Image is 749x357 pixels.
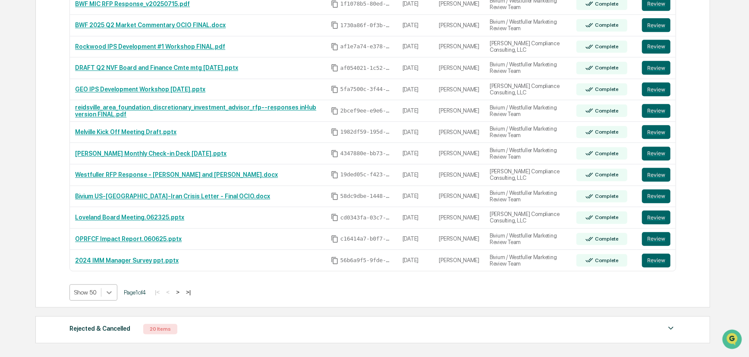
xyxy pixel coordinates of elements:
[75,0,190,7] a: BWF MIC RFP Response_v20250715.pdf
[331,43,339,50] span: Copy Id
[340,0,392,7] span: 1f1078b5-80ed-4b16-86f1-6838f72fccb1
[331,150,339,157] span: Copy Id
[642,254,670,267] button: Review
[434,100,485,122] td: [PERSON_NAME]
[75,64,238,71] a: DRAFT Q2 NVF Board and Finance Cmte mtg [DATE].pptx
[397,250,434,271] td: [DATE]
[9,18,157,32] p: How can we help?
[642,40,670,53] a: Review
[434,36,485,58] td: [PERSON_NAME]
[9,109,22,123] img: Rachel Stanley
[397,15,434,36] td: [DATE]
[485,229,571,250] td: Bivium / Westfuller Marketing Review Team
[642,232,670,246] button: Review
[63,177,69,184] div: 🗄️
[593,1,619,7] div: Complete
[666,323,676,333] img: caret
[340,257,392,264] span: 56b6a9f5-9fde-4f2b-9cee-8297bce49a98
[397,79,434,100] td: [DATE]
[397,186,434,207] td: [DATE]
[143,324,177,334] div: 20 Items
[18,66,34,81] img: 8933085812038_c878075ebb4cc5468115_72.jpg
[75,104,316,118] a: reidsville_area_foundation_discretionary_investment_advisor_rfp--responses inHub version FINAL.pdf
[331,213,339,221] span: Copy Id
[593,172,619,178] div: Complete
[75,22,226,28] a: BWF 2025 Q2 Market Commentary OCIO FINAL.docx
[642,147,670,160] button: Review
[27,117,70,124] span: [PERSON_NAME]
[434,57,485,79] td: [PERSON_NAME]
[331,128,339,136] span: Copy Id
[75,43,225,50] a: Rockwood IPS Development #1 Workshop FINAL.pdf
[340,43,392,50] span: af1e7a74-e378-42aa-9997-f0f824fe7cfa
[434,250,485,271] td: [PERSON_NAME]
[397,36,434,58] td: [DATE]
[331,21,339,29] span: Copy Id
[340,150,392,157] span: 4347880e-bb73-434e-b96a-6c55290563eb
[434,143,485,164] td: [PERSON_NAME]
[72,117,75,124] span: •
[340,86,392,93] span: 5fa7500c-3f44-4e26-bb91-783f93a9902f
[71,176,107,185] span: Attestations
[593,150,619,157] div: Complete
[75,86,205,93] a: GEO IPS Development Workshop [DATE].pptx
[593,86,619,92] div: Complete
[124,289,146,296] span: Page 1 of 4
[397,143,434,164] td: [DATE]
[76,141,94,147] span: [DATE]
[593,214,619,220] div: Complete
[593,129,619,135] div: Complete
[331,171,339,178] span: Copy Id
[434,79,485,100] td: [PERSON_NAME]
[9,177,16,184] div: 🖐️
[331,257,339,264] span: Copy Id
[397,229,434,250] td: [DATE]
[593,44,619,50] div: Complete
[9,132,22,146] img: Rachel Stanley
[642,168,670,182] button: Review
[593,108,619,114] div: Complete
[642,61,670,75] a: Review
[152,288,162,296] button: |<
[86,214,104,220] span: Pylon
[593,236,619,242] div: Complete
[721,329,745,352] iframe: Open customer support
[593,257,619,263] div: Complete
[331,235,339,243] span: Copy Id
[434,186,485,207] td: [PERSON_NAME]
[340,128,392,135] span: 1982df59-195d-4efe-af4b-10be36e195e0
[39,75,119,81] div: We're available if you need us!
[69,323,130,334] div: Rejected & Cancelled
[75,235,182,242] a: OPRFCF Impact Report.060625.pptx
[397,100,434,122] td: [DATE]
[397,207,434,229] td: [DATE]
[340,214,392,221] span: cd0343fa-03c7-47e0-8fb7-46043962f9a4
[9,66,24,81] img: 1746055101610-c473b297-6a78-478c-a979-82029cc54cd1
[331,64,339,72] span: Copy Id
[340,65,392,72] span: af054021-1c52-4211-82c1-bf0ae609c6e5
[642,104,670,118] a: Review
[642,18,670,32] a: Review
[76,117,94,124] span: [DATE]
[485,36,571,58] td: [PERSON_NAME] Compliance Consulting, LLC
[183,288,193,296] button: >|
[485,143,571,164] td: Bivium / Westfuller Marketing Review Team
[75,193,270,200] a: Bivium US-[GEOGRAPHIC_DATA]-Iran Crisis Letter - Final OCIO.docx
[75,171,278,178] a: Westfuller RFP Response - [PERSON_NAME] and [PERSON_NAME].docx
[397,122,434,143] td: [DATE]
[5,173,59,188] a: 🖐️Preclearance
[593,193,619,199] div: Complete
[173,288,182,296] button: >
[164,288,172,296] button: <
[485,57,571,79] td: Bivium / Westfuller Marketing Review Team
[642,189,670,203] button: Review
[642,125,670,139] button: Review
[434,164,485,186] td: [PERSON_NAME]
[27,141,70,147] span: [PERSON_NAME]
